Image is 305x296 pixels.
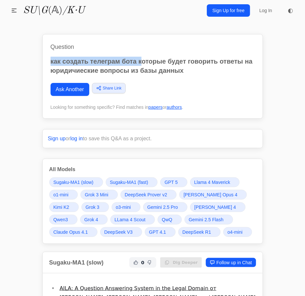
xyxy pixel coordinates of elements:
a: SU\G(𝔸)/K·U [23,5,84,16]
span: Gemini 2.5 Flash [189,216,224,223]
span: o3-mini [116,204,131,210]
a: LLama 4 Scout [110,215,155,225]
span: QwQ [162,216,172,223]
button: ◐ [284,4,297,17]
i: /K·U [62,6,84,15]
a: Ask Another [51,83,89,96]
a: Llama 4 Maverick [190,177,240,187]
span: Grok 3 [86,204,99,210]
a: [PERSON_NAME] 4 [190,202,246,212]
a: o4-mini [223,227,252,237]
a: DeepSeek R1 [178,227,221,237]
span: DeepSeek R1 [183,229,211,235]
span: Grok 4 [84,216,98,223]
a: Grok 3 [81,202,109,212]
p: как создать телеграм бота которые будет говорить ответы на юридичиеские вопросы из базы данных [51,57,255,75]
a: Grok 4 [80,215,108,225]
a: GPT 4.1 [145,227,176,237]
a: Kimi K2 [49,202,79,212]
a: log in [70,136,83,141]
span: LLama 4 Scout [115,216,145,223]
span: 0 [141,259,144,266]
span: GPT 5 [164,179,178,186]
a: Gemini 2.5 Flash [185,215,233,225]
h2: Sugaku-MA1 (slow) [49,258,104,267]
a: Sugaku-MA1 (slow) [49,177,103,187]
span: DeepSeek V3 [104,229,133,235]
a: DeepSeek V3 [100,227,142,237]
span: ◐ [288,8,293,13]
i: SU\G [23,6,48,15]
span: Sugaku-MA1 (slow) [54,179,94,186]
a: Log In [255,5,276,16]
span: Kimi K2 [54,204,69,210]
a: Gemini 2.5 Pro [143,202,187,212]
a: o1-mini [49,190,78,200]
a: Grok 3 Mini [80,190,118,200]
a: Claude Opus 4.1 [49,227,98,237]
a: QwQ [158,215,182,225]
a: Follow up in Chat [206,258,256,267]
span: Share Link [103,85,121,91]
a: o3-mini [112,202,141,212]
a: authors [167,105,182,110]
div: Looking for something specific? Find matches in or . [51,104,255,110]
span: o1-mini [54,191,69,198]
a: [PERSON_NAME] Opus 4 [179,190,247,200]
h1: Question [51,42,255,51]
span: Sugaku-MA1 (fast) [110,179,148,186]
span: Claude Opus 4.1 [54,229,88,235]
span: Qwen3 [54,216,68,223]
span: Llama 4 Maverick [194,179,230,186]
span: [PERSON_NAME] Opus 4 [184,191,237,198]
a: Sign Up for free [207,4,250,17]
span: Grok 3 Mini [85,191,108,198]
a: Sign up [48,136,66,141]
h3: All Models [49,166,256,173]
a: Qwen3 [49,215,77,225]
button: Helpful [132,259,140,266]
span: DeepSeek Prover v2 [125,191,167,198]
button: Not Helpful [146,259,154,266]
a: GPT 5 [160,177,187,187]
a: Sugaku-MA1 (fast) [106,177,158,187]
a: papers [148,105,163,110]
p: or to save this Q&A as a project. [48,135,257,143]
a: DeepSeek Prover v2 [120,190,177,200]
span: [PERSON_NAME] 4 [194,204,236,210]
span: GPT 4.1 [149,229,166,235]
span: Gemini 2.5 Pro [147,204,178,210]
span: o4-mini [228,229,243,235]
